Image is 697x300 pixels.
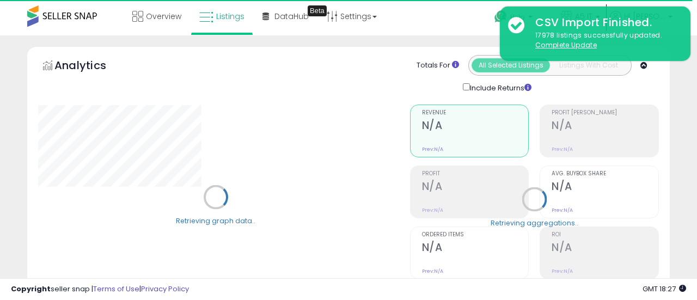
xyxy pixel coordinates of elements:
[54,58,127,76] h5: Analytics
[308,5,327,16] div: Tooltip anchor
[417,60,459,71] div: Totals For
[486,2,551,35] a: Help
[535,40,597,50] u: Complete Update
[491,218,578,228] div: Retrieving aggregations..
[11,284,189,295] div: seller snap | |
[549,58,628,72] button: Listings With Cost
[527,15,682,30] div: CSV Import Finished.
[455,81,545,94] div: Include Returns
[527,30,682,51] div: 17978 listings successfully updated.
[11,284,51,294] strong: Copyright
[176,216,255,225] div: Retrieving graph data..
[146,11,181,22] span: Overview
[274,11,309,22] span: DataHub
[494,10,508,23] i: Get Help
[216,11,244,22] span: Listings
[472,58,550,72] button: All Selected Listings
